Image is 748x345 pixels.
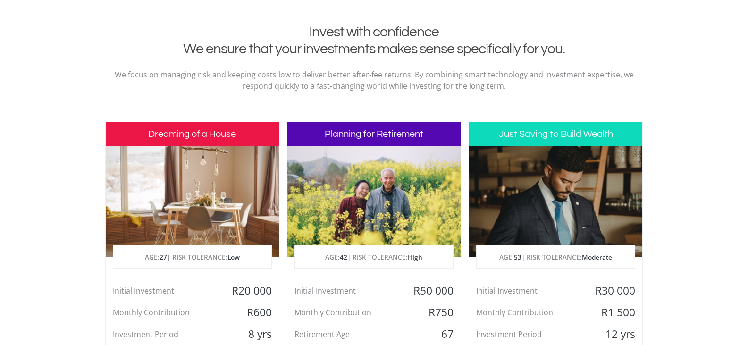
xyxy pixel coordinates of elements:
p: We focus on managing risk and keeping costs low to deliver better after-fee returns. By combining... [112,69,636,92]
h3: Just Saving to Build Wealth [469,122,642,146]
div: Monthly Contribution [287,305,403,320]
div: Monthly Contribution [469,305,585,320]
div: R750 [403,305,461,320]
h2: Invest with confidence We ensure that your investments makes sense specifically for you. [112,24,636,58]
div: 67 [403,327,461,341]
div: Retirement Age [287,327,403,341]
div: R20 000 [221,284,278,298]
div: Investment Period [106,327,221,341]
div: Investment Period [469,327,585,341]
h3: Planning for Retirement [287,122,461,146]
div: Initial Investment [106,284,221,298]
span: 27 [160,252,167,261]
div: R1 500 [585,305,642,320]
span: Low [227,252,240,261]
div: Initial Investment [287,284,403,298]
div: Monthly Contribution [106,305,221,320]
p: AGE: | RISK TOLERANCE: [113,245,271,269]
span: 53 [514,252,521,261]
div: 8 yrs [221,327,278,341]
p: AGE: | RISK TOLERANCE: [295,245,453,269]
span: High [408,252,422,261]
div: 12 yrs [585,327,642,341]
div: R600 [221,305,278,320]
div: R30 000 [585,284,642,298]
div: Initial Investment [469,284,585,298]
span: 42 [340,252,347,261]
p: AGE: | RISK TOLERANCE: [477,245,635,269]
span: Moderate [582,252,612,261]
h3: Dreaming of a House [106,122,279,146]
div: R50 000 [403,284,461,298]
